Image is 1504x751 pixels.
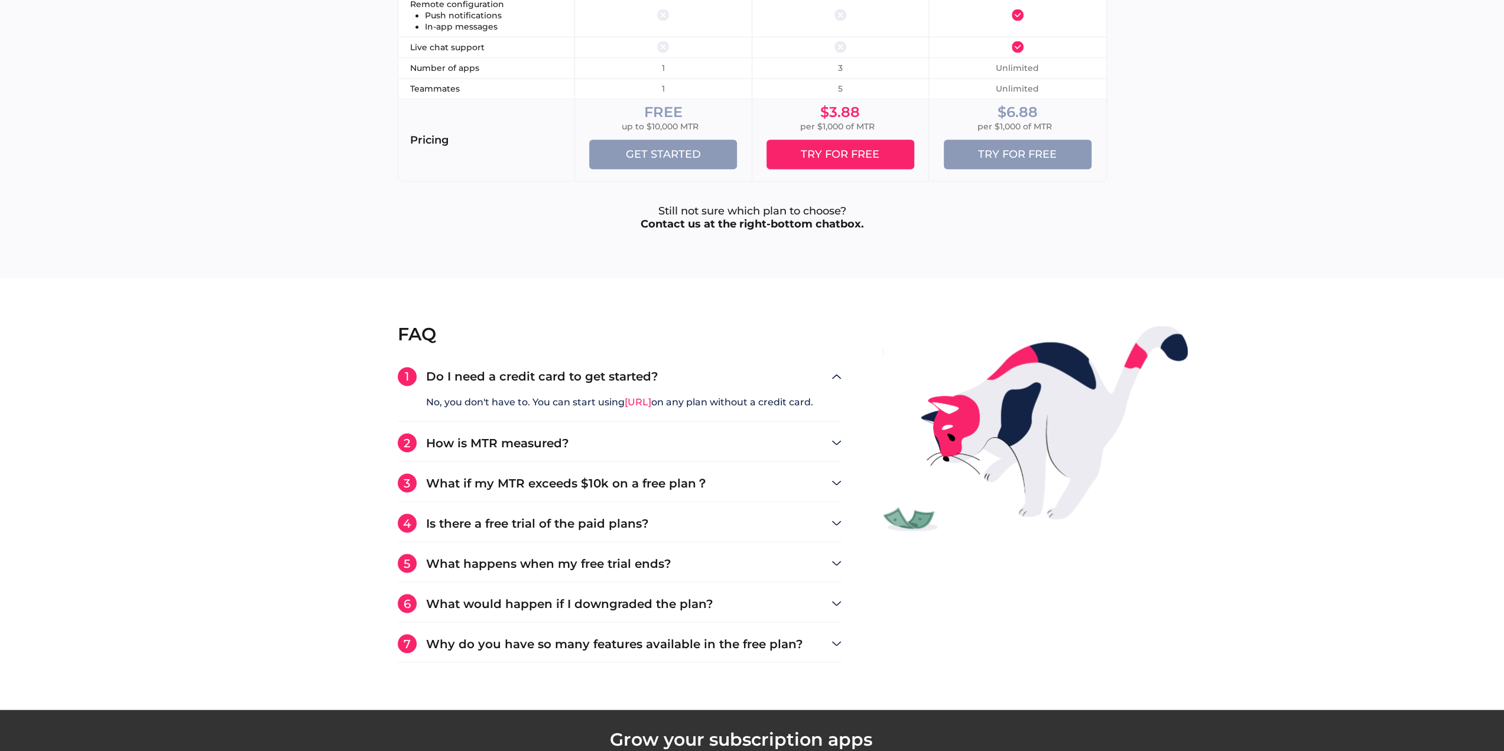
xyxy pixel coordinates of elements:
span: 5 [838,83,843,94]
div: 6 [398,594,417,613]
h3: What happens when my free trial ends? [426,557,831,569]
div: 5 [398,554,417,573]
button: Try for free [944,139,1092,169]
q: No, you don't have to. You can start using on any plan without a credit card. [398,395,842,421]
button: Try for free [766,139,914,169]
li: Push notifications [425,11,563,19]
div: $6.88 [998,105,1038,119]
span: Live chat support [410,42,485,53]
th: Pricing [398,99,576,181]
div: 3 [398,473,417,492]
div: 2 [398,433,417,452]
h2: FAQ [398,326,842,343]
div: 7 [398,634,417,653]
span: Number of apps [410,63,479,73]
div: 4 [398,513,417,532]
h3: Do I need a credit card to get started? [426,370,831,382]
div: 1 [398,367,417,386]
div: $3.88 [820,105,860,119]
span: up to $10,000 MTR [622,119,699,134]
button: Get Started [589,139,737,169]
p: Still not sure which plan to choose? [398,205,1107,231]
img: muffinMoney [883,326,1188,531]
p: Grow your subscription apps [608,727,875,751]
span: per $1,000 of MTR [977,119,1052,134]
span: 1 [662,63,665,73]
span: per $1,000 of MTR [800,119,875,134]
span: Try for free [978,148,1057,161]
div: FREE [644,105,683,119]
span: Teammates [410,83,460,94]
h3: Why do you have so many features available in the free plan? [426,638,831,649]
li: In-app messages [425,22,563,31]
h3: Is there a free trial of the paid plans? [426,517,831,529]
span: Unlimited [996,83,1039,94]
span: 3 [838,63,843,73]
span: Try for free [801,148,879,161]
span: Unlimited [996,63,1039,73]
span: Get Started [626,148,701,161]
h3: What if my MTR exceeds $10k on a free plan？ [426,477,831,489]
strong: Contact us at the right-bottom chatbox. [641,217,864,230]
h3: What would happen if I downgraded the plan? [426,597,831,609]
span: 1 [662,83,665,94]
a: [URL] [625,396,651,407]
h3: How is MTR measured? [426,437,831,448]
